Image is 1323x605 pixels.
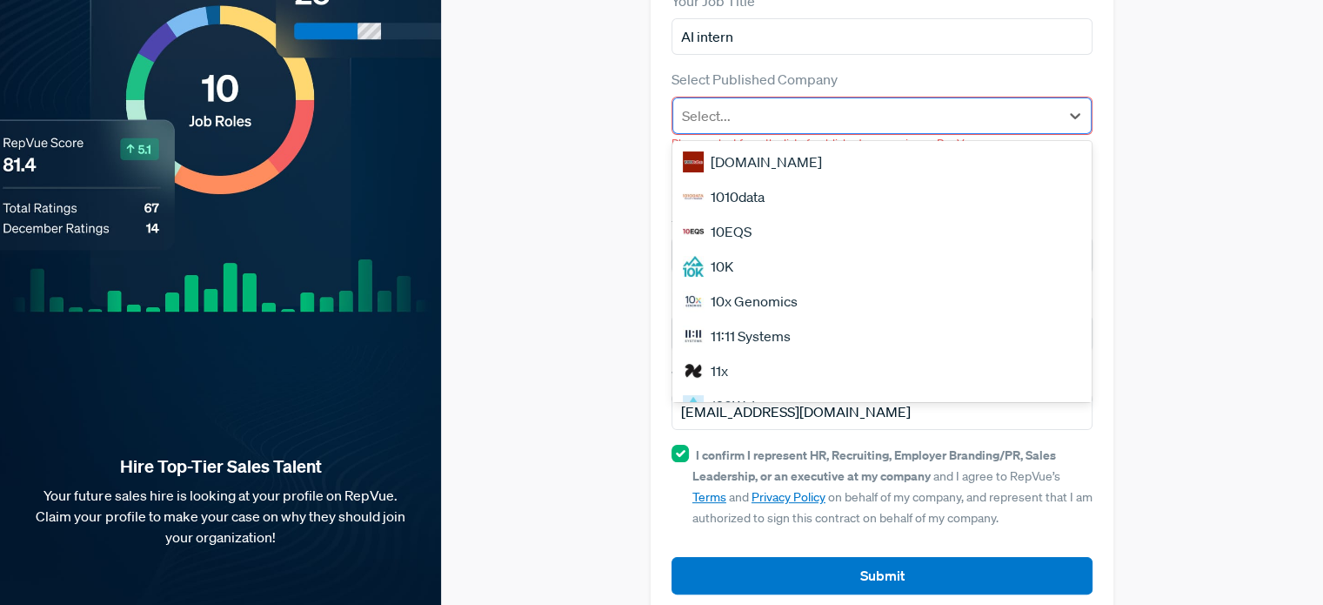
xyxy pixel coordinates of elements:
div: 1010data [672,179,1092,214]
img: 120Water [683,395,704,416]
img: 11x [683,360,704,381]
a: Terms [692,489,726,505]
label: # Of Open Sales Jobs [672,209,804,230]
div: 11:11 Systems [672,319,1092,353]
img: 1010data [683,186,704,207]
a: Privacy Policy [752,489,825,505]
p: Only published company profiles can claim a free account at this time. Please if you are interest... [672,165,1092,202]
div: 120Water [672,388,1092,423]
div: 10K [672,249,1092,284]
div: 10EQS [672,214,1092,249]
div: 11x [672,353,1092,388]
label: How will I primarily use RepVue? [672,287,872,308]
span: and I agree to RepVue’s and on behalf of my company, and represent that I am authorized to sign t... [692,447,1092,526]
button: Submit [672,557,1092,595]
div: 10x Genomics [672,284,1092,319]
strong: Hire Top-Tier Sales Talent [28,455,413,478]
input: Title [672,18,1092,55]
img: 10K [683,256,704,277]
label: Select Published Company [672,69,838,90]
img: 1000Bulbs.com [683,151,704,172]
p: Please select from the list of published companies on RepVue [672,135,1092,151]
img: 11:11 Systems [683,326,704,346]
img: 10EQS [683,221,704,242]
strong: I confirm I represent HR, Recruiting, Employer Branding/PR, Sales Leadership, or an executive at ... [692,447,1056,484]
input: Email [672,393,1092,430]
label: Work Email [672,366,742,387]
img: 10x Genomics [683,291,704,312]
div: [DOMAIN_NAME] [672,145,1092,179]
p: Your future sales hire is looking at your profile on RepVue. Claim your profile to make your case... [28,485,413,548]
